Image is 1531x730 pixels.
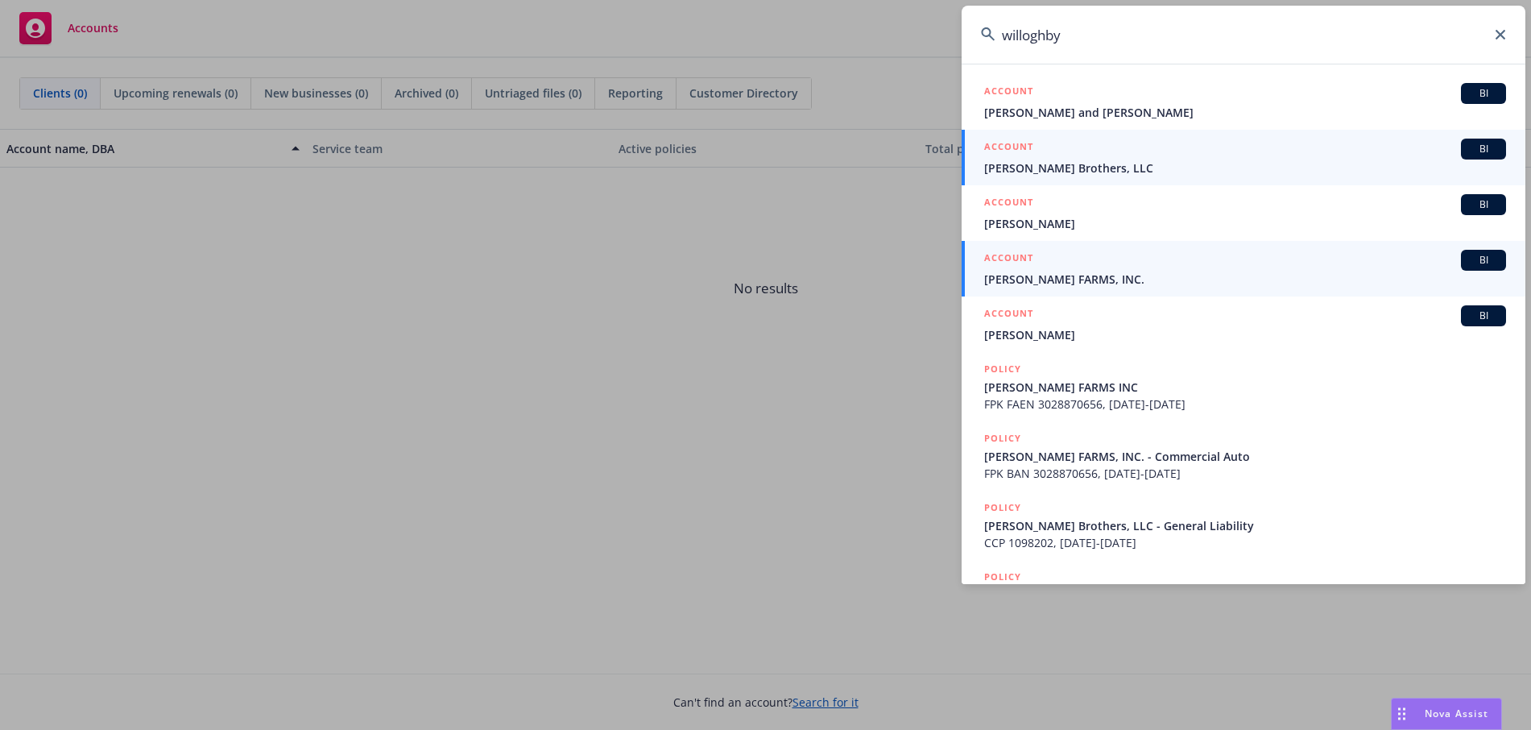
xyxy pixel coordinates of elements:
a: ACCOUNTBI[PERSON_NAME] FARMS, INC. [962,241,1525,297]
span: [PERSON_NAME] Brothers, LLC [984,160,1506,176]
h5: POLICY [984,361,1021,377]
a: POLICY[PERSON_NAME] FARMS, INC. - Commercial AutoFPK BAN 3028870656, [DATE]-[DATE] [962,421,1525,491]
input: Search... [962,6,1525,64]
a: POLICY[PERSON_NAME] FARMS INCFPK FAEN 3028870656, [DATE]-[DATE] [962,352,1525,421]
h5: POLICY [984,569,1021,585]
span: [PERSON_NAME] [984,215,1506,232]
a: POLICY [962,560,1525,629]
h5: POLICY [984,430,1021,446]
h5: ACCOUNT [984,250,1033,269]
span: BI [1467,197,1500,212]
a: ACCOUNTBI[PERSON_NAME] and [PERSON_NAME] [962,74,1525,130]
h5: ACCOUNT [984,305,1033,325]
span: [PERSON_NAME] FARMS INC [984,379,1506,396]
span: [PERSON_NAME] and [PERSON_NAME] [984,104,1506,121]
span: FPK BAN 3028870656, [DATE]-[DATE] [984,465,1506,482]
h5: ACCOUNT [984,139,1033,158]
span: BI [1467,142,1500,156]
span: BI [1467,253,1500,268]
span: CCP 1098202, [DATE]-[DATE] [984,534,1506,551]
h5: ACCOUNT [984,83,1033,102]
div: Drag to move [1392,699,1412,729]
h5: POLICY [984,500,1021,516]
span: [PERSON_NAME] FARMS, INC. - Commercial Auto [984,448,1506,465]
a: ACCOUNTBI[PERSON_NAME] [962,297,1525,352]
a: ACCOUNTBI[PERSON_NAME] [962,185,1525,241]
button: Nova Assist [1391,698,1502,730]
h5: ACCOUNT [984,194,1033,214]
span: BI [1467,86,1500,101]
span: [PERSON_NAME] FARMS, INC. [984,271,1506,288]
span: Nova Assist [1425,707,1488,720]
a: ACCOUNTBI[PERSON_NAME] Brothers, LLC [962,130,1525,185]
span: BI [1467,309,1500,323]
span: [PERSON_NAME] [984,326,1506,343]
span: FPK FAEN 3028870656, [DATE]-[DATE] [984,396,1506,413]
span: [PERSON_NAME] Brothers, LLC - General Liability [984,517,1506,534]
a: POLICY[PERSON_NAME] Brothers, LLC - General LiabilityCCP 1098202, [DATE]-[DATE] [962,491,1525,560]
